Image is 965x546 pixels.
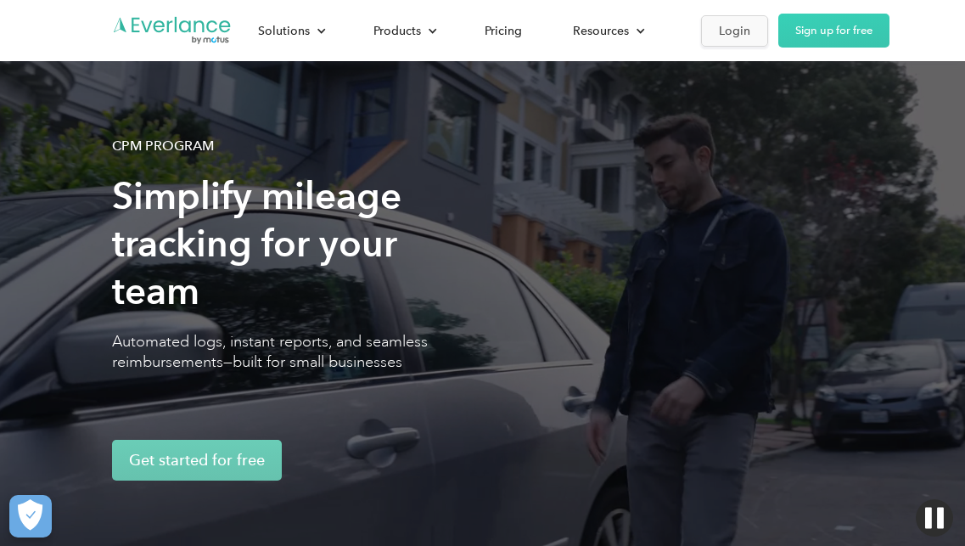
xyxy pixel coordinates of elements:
a: Go to homepage [112,15,233,46]
img: Pause video [916,499,953,537]
div: Pricing [485,20,522,42]
div: Login [719,20,750,42]
div: CPM Program [112,136,214,156]
div: Products [356,16,451,46]
a: Pricing [468,16,539,46]
a: Sign up for free [778,14,889,48]
a: Login [701,15,768,47]
div: Resources [556,16,659,46]
div: Solutions [258,20,310,42]
div: Products [373,20,421,42]
div: Resources [573,20,629,42]
button: Cookies Settings [9,495,52,538]
a: Get started for free [112,440,282,481]
h1: Simplify mileage tracking for your team [112,172,468,315]
div: Solutions [241,16,339,46]
p: Automated logs, instant reports, and seamless reimbursements—built for small businesses [112,331,468,372]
